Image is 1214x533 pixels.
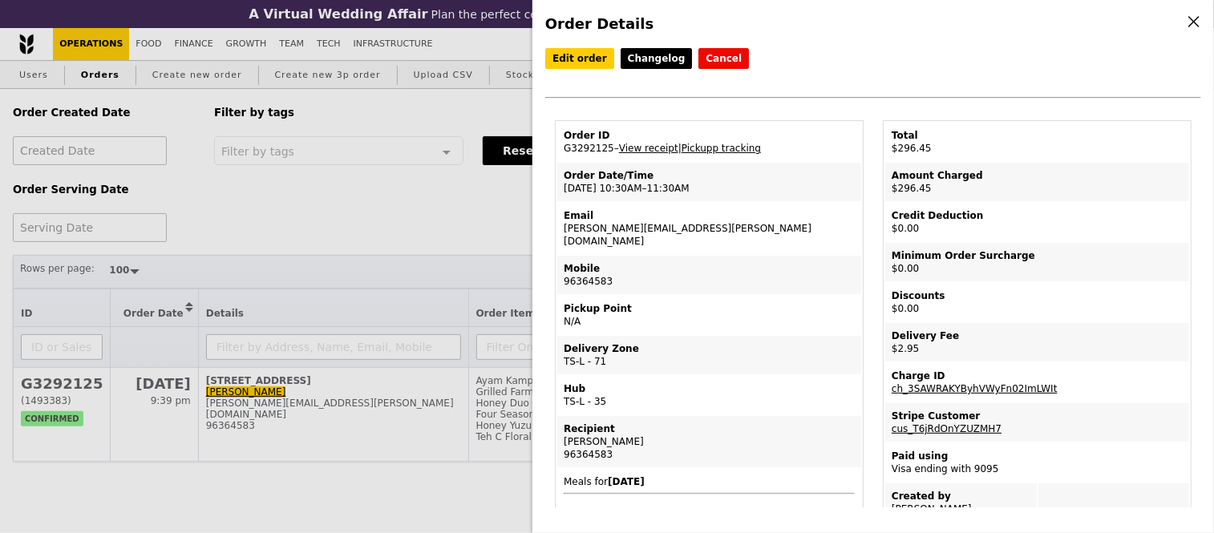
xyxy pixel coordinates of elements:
[564,169,855,182] div: Order Date/Time
[892,369,1183,382] div: Charge ID
[892,289,1183,302] div: Discounts
[564,422,855,435] div: Recipient
[885,123,1189,161] td: $296.45
[885,203,1189,241] td: $0.00
[564,435,855,448] div: [PERSON_NAME]
[564,129,855,142] div: Order ID
[678,143,761,154] span: |
[892,490,1030,503] div: Created by
[545,15,654,32] span: Order Details
[892,129,1183,142] div: Total
[892,450,1183,462] div: Paid using
[564,507,855,520] h4: Ayam Kampung Masak Merah x 4
[892,209,1183,222] div: Credit Deduction
[619,143,678,154] a: View receipt
[557,163,861,201] td: [DATE] 10:30AM–11:30AM
[564,262,855,275] div: Mobile
[545,48,614,69] a: Edit order
[614,143,619,154] span: –
[564,209,855,222] div: Email
[885,163,1189,201] td: $296.45
[557,123,861,161] td: G3292125
[564,302,855,315] div: Pickup Point
[885,283,1189,321] td: $0.00
[564,342,855,355] div: Delivery Zone
[892,249,1183,262] div: Minimum Order Surcharge
[885,323,1189,361] td: $2.95
[682,143,761,154] a: Pickupp tracking
[621,48,693,69] a: Changelog
[698,48,749,69] button: Cancel
[557,256,861,294] td: 96364583
[557,203,861,254] td: [PERSON_NAME][EMAIL_ADDRESS][PERSON_NAME][DOMAIN_NAME]
[892,329,1183,342] div: Delivery Fee
[564,448,855,461] div: 96364583
[892,169,1183,182] div: Amount Charged
[892,423,1002,434] a: cus_T6jRdOnYZUZMH7
[885,443,1189,482] td: Visa ending with 9095
[557,296,861,334] td: N/A
[892,410,1183,422] div: Stripe Customer
[892,383,1058,394] a: ch_3SAWRAKYByhVWyFn02ImLWIt
[885,243,1189,281] td: $0.00
[564,382,855,395] div: Hub
[608,476,645,487] b: [DATE]
[557,336,861,374] td: TS-L - 71
[557,376,861,414] td: TS-L - 35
